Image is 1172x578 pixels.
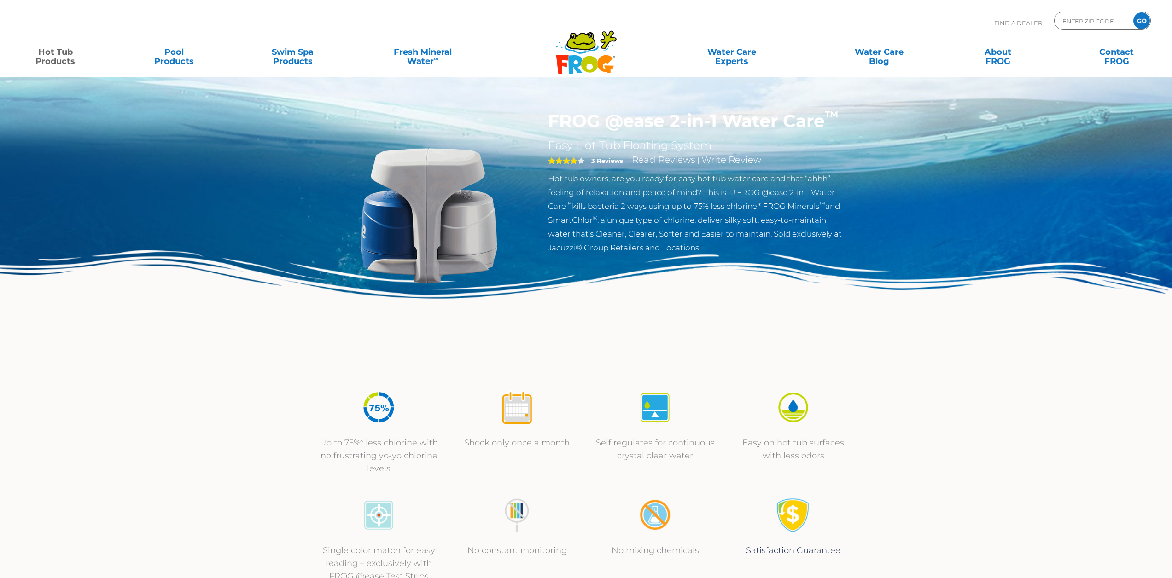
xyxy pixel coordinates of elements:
[362,498,396,532] img: icon-atease-color-match
[1061,14,1124,28] input: Zip Code Form
[566,201,572,208] sup: ™
[548,157,577,164] span: 4
[825,108,839,124] sup: ™
[697,156,700,165] span: |
[776,390,810,425] img: icon-atease-easy-on
[638,498,672,532] img: no-mixing1
[1133,12,1150,29] input: GO
[246,43,338,61] a: Swim SpaProducts
[500,498,534,532] img: no-constant-monitoring1
[595,436,715,462] p: Self regulates for continuous crystal clear water
[734,436,853,462] p: Easy on hot tub surfaces with less odors
[500,390,534,425] img: icon-atease-shock-once
[365,43,481,61] a: Fresh MineralWater∞
[994,12,1042,35] p: Find A Dealer
[551,18,622,75] img: Frog Products Logo
[434,55,438,62] sup: ∞
[9,43,101,61] a: Hot TubProducts
[746,545,840,555] a: Satisfaction Guarantee
[548,110,849,132] h1: FROG @ease 2-in-1 Water Care
[776,498,810,532] img: Satisfaction Guarantee Icon
[457,436,577,449] p: Shock only once a month
[457,544,577,557] p: No constant monitoring
[657,43,807,61] a: Water CareExperts
[701,154,761,165] a: Write Review
[128,43,220,61] a: PoolProducts
[362,390,396,425] img: icon-atease-75percent-less
[593,214,597,221] sup: ®
[833,43,925,61] a: Water CareBlog
[595,544,715,557] p: No mixing chemicals
[638,390,672,425] img: icon-atease-self-regulates
[319,436,439,475] p: Up to 75%* less chlorine with no frustrating yo-yo chlorine levels
[324,110,535,321] img: @ease-2-in-1-Holder-v2.png
[548,139,849,152] h2: Easy Hot Tub Floating System
[952,43,1044,61] a: AboutFROG
[548,172,849,254] p: Hot tub owners, are you ready for easy hot tub water care and that “ahhh” feeling of relaxation a...
[819,201,825,208] sup: ™
[1071,43,1163,61] a: ContactFROG
[591,157,623,164] strong: 3 Reviews
[632,154,695,165] a: Read Reviews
